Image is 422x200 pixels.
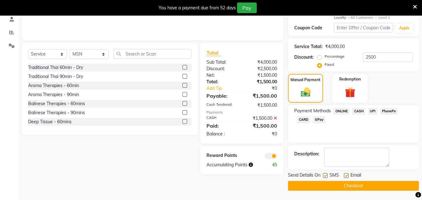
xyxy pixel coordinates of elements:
[330,172,339,180] span: SMS
[297,116,310,123] span: CARD
[294,108,331,114] span: Payment Methods
[202,115,242,122] div: CASH
[202,92,242,100] div: Payable:
[202,102,242,109] div: Cash Tendered:
[242,59,282,66] div: ₹4,000.00
[368,108,378,115] span: UPI
[202,131,242,137] div: Balance :
[28,64,83,71] div: Traditional Thai 60min - Dry
[159,5,236,11] div: You have a payment due from 52 days
[342,86,359,99] img: _gift.svg
[202,122,242,129] div: Paid:
[333,108,350,115] span: ONLINE
[242,92,282,100] div: ₹1,500.00
[206,50,221,56] span: Total
[380,108,398,115] span: PhonePe
[298,86,314,98] img: _cash.svg
[28,82,79,89] div: Aroma Therapies - 60min
[288,181,419,191] button: Checkout
[290,77,320,83] label: Manual Payment
[202,59,242,66] div: Sub Total:
[294,151,319,157] div: Description:
[242,102,282,109] div: ₹1,500.00
[334,15,413,20] div: All Customers → Level 1
[334,15,350,20] strong: Loyalty →
[242,79,282,85] div: ₹1,500.00
[288,172,320,180] span: Send Details On
[325,43,345,50] div: ₹4,000.00
[395,23,413,33] button: Apply
[242,72,282,79] div: ₹1,500.00
[202,72,242,79] div: Net:
[249,85,282,92] div: ₹0
[202,66,242,72] div: Discount:
[352,108,365,115] span: CASH
[294,43,323,50] div: Service Total:
[28,73,83,80] div: Traditional Thai 90min - Dry
[242,122,282,129] div: ₹1,500.00
[242,131,282,137] div: ₹0
[334,23,393,32] input: Enter Offer / Coupon Code
[28,91,79,98] div: Aroma Therapies - 90min
[313,116,325,123] span: GPay
[202,152,242,159] div: Reward Points
[113,49,191,59] input: Search or Scan
[339,76,361,82] label: Redemption
[202,79,242,85] div: Total:
[325,62,334,67] label: Fixed
[325,54,345,59] label: Percentage
[202,85,248,92] a: Add Tip
[237,2,257,13] button: Pay
[294,54,314,61] div: Discount:
[28,100,85,107] div: Balinese Therapies - 60mins
[202,162,262,168] div: Accumulating Points
[28,110,85,116] div: Balinese Therapies - 90mins
[350,172,361,180] span: Email
[294,25,334,31] div: Coupon Code
[28,119,72,125] div: Deep Tissue - 60mins
[262,162,282,168] div: 45
[206,110,277,115] div: Payments
[242,115,282,122] div: ₹1,500.00
[242,66,282,72] div: ₹2,500.00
